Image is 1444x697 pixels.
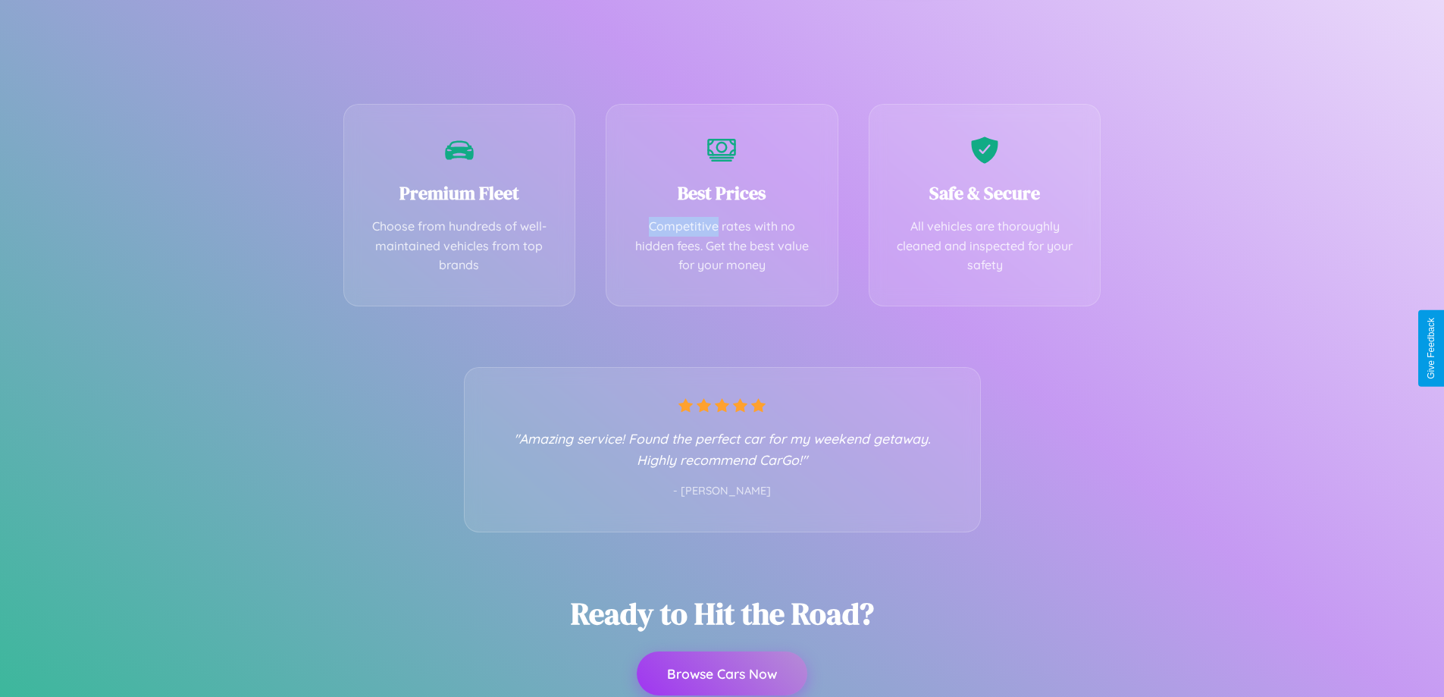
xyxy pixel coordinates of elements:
p: All vehicles are thoroughly cleaned and inspected for your safety [892,217,1078,275]
h3: Safe & Secure [892,181,1078,206]
p: Choose from hundreds of well-maintained vehicles from top brands [367,217,553,275]
div: Give Feedback [1426,318,1436,379]
h3: Best Prices [629,181,815,206]
button: Browse Cars Now [637,651,807,695]
p: - [PERSON_NAME] [495,482,950,501]
h2: Ready to Hit the Road? [571,593,874,634]
p: "Amazing service! Found the perfect car for my weekend getaway. Highly recommend CarGo!" [495,428,950,470]
p: Competitive rates with no hidden fees. Get the best value for your money [629,217,815,275]
h3: Premium Fleet [367,181,553,206]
